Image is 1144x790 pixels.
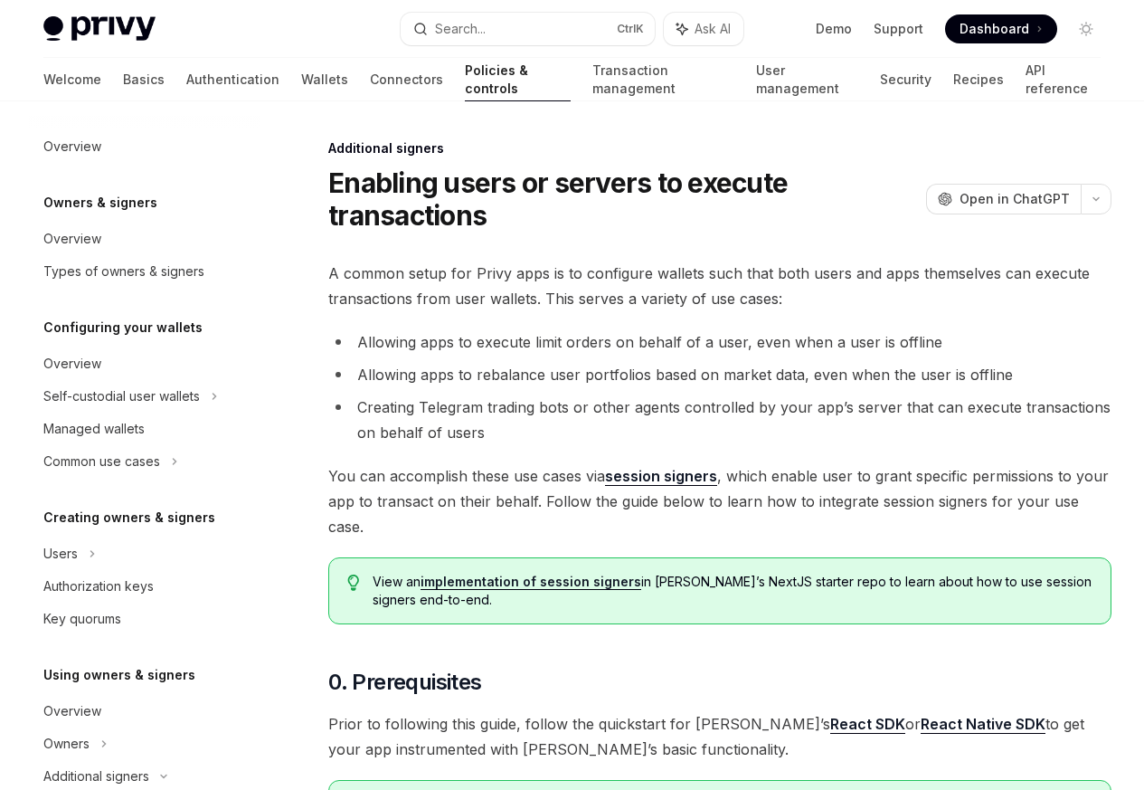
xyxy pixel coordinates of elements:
[29,695,260,728] a: Overview
[373,573,1092,609] span: View an in [PERSON_NAME]’s NextJS starter repo to learn about how to use session signers end-to-end.
[43,543,78,565] div: Users
[29,570,260,603] a: Authorization keys
[123,58,165,101] a: Basics
[43,58,101,101] a: Welcome
[43,608,121,630] div: Key quorums
[880,58,931,101] a: Security
[43,418,145,440] div: Managed wallets
[328,167,919,232] h1: Enabling users or servers to execute transactions
[347,575,360,591] svg: Tip
[29,255,260,288] a: Types of owners & signers
[43,16,156,42] img: light logo
[617,22,644,36] span: Ctrl K
[29,603,260,635] a: Key quorums
[29,223,260,255] a: Overview
[43,507,215,528] h5: Creating owners & signers
[29,413,260,445] a: Managed wallets
[960,190,1070,208] span: Open in ChatGPT
[816,20,852,38] a: Demo
[29,130,260,163] a: Overview
[43,385,200,407] div: Self-custodial user wallets
[695,20,731,38] span: Ask AI
[1072,14,1101,43] button: Toggle dark mode
[43,228,101,250] div: Overview
[186,58,279,101] a: Authentication
[328,668,481,697] span: 0. Prerequisites
[43,576,154,597] div: Authorization keys
[43,261,204,282] div: Types of owners & signers
[43,136,101,157] div: Overview
[592,58,735,101] a: Transaction management
[435,18,486,40] div: Search...
[328,463,1111,539] span: You can accomplish these use cases via , which enable user to grant specific permissions to your ...
[43,192,157,214] h5: Owners & signers
[756,58,857,101] a: User management
[401,13,655,45] button: Search...CtrlK
[465,58,571,101] a: Policies & controls
[43,317,203,338] h5: Configuring your wallets
[953,58,1004,101] a: Recipes
[328,395,1111,445] li: Creating Telegram trading bots or other agents controlled by your app’s server that can execute t...
[664,13,743,45] button: Ask AI
[921,715,1045,734] a: React Native SDK
[43,766,149,787] div: Additional signers
[830,715,905,734] a: React SDK
[1026,58,1101,101] a: API reference
[605,467,717,486] a: session signers
[328,329,1111,355] li: Allowing apps to execute limit orders on behalf of a user, even when a user is offline
[945,14,1057,43] a: Dashboard
[926,184,1081,214] button: Open in ChatGPT
[43,664,195,686] h5: Using owners & signers
[960,20,1029,38] span: Dashboard
[43,353,101,375] div: Overview
[29,347,260,380] a: Overview
[328,261,1111,311] span: A common setup for Privy apps is to configure wallets such that both users and apps themselves ca...
[301,58,348,101] a: Wallets
[43,700,101,722] div: Overview
[370,58,443,101] a: Connectors
[328,139,1111,157] div: Additional signers
[328,362,1111,387] li: Allowing apps to rebalance user portfolios based on market data, even when the user is offline
[328,711,1111,762] span: Prior to following this guide, follow the quickstart for [PERSON_NAME]’s or to get your app instr...
[43,451,160,472] div: Common use cases
[43,733,90,755] div: Owners
[421,574,641,590] a: implementation of session signers
[874,20,923,38] a: Support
